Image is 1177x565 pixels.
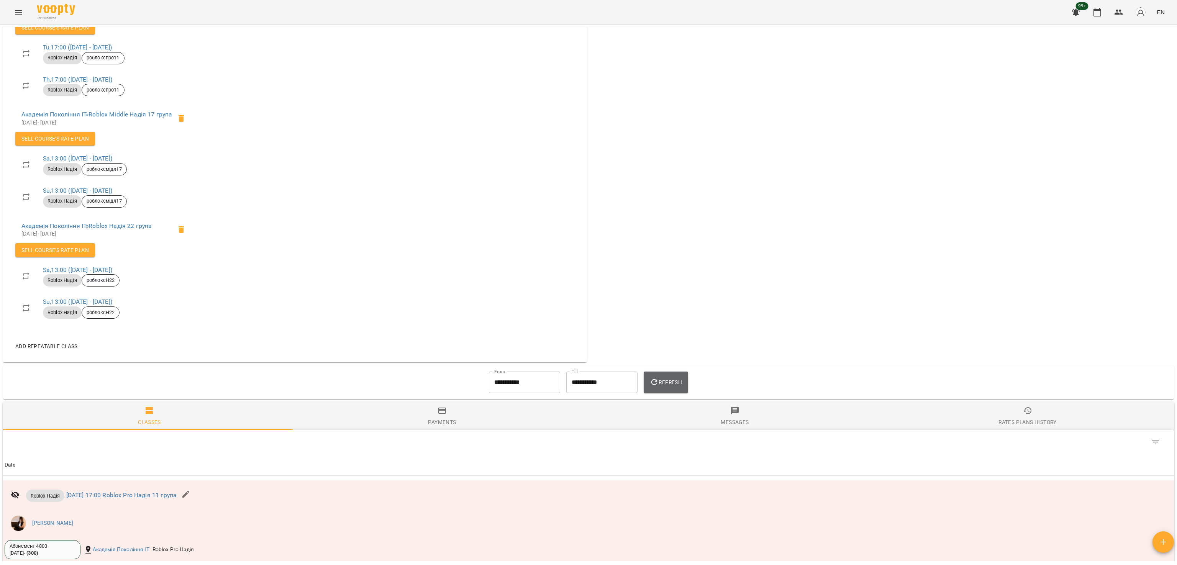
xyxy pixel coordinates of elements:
img: f1c8304d7b699b11ef2dd1d838014dff.jpg [11,516,26,531]
p: [DATE] - [DATE] [21,230,172,238]
a: Su,13:00 ([DATE] - [DATE]) [43,298,112,305]
span: Add repeatable class [15,342,78,351]
button: Refresh [644,372,688,393]
span: роблоксмідл17 [82,166,126,173]
span: Delete the client from the group роблоксН22 of the course Roblox Надія 22 група? [172,220,190,239]
b: ( 300 ) [26,550,38,556]
div: Roblox Pro Надія [151,544,195,555]
span: Refresh [650,378,682,387]
span: For Business [37,16,75,21]
a: Академія Покоління ІТ [93,546,149,554]
a: Sa,13:00 ([DATE] - [DATE]) [43,266,112,273]
button: Add repeatable class [12,339,81,353]
span: Delete the client from the group роблоксмідл17 of the course Roblox Middle Надія 17 група? [172,109,190,128]
div: Messages [721,418,749,427]
a: [DATE] 17:00 Roblox Pro Надія 11 група [66,491,177,499]
img: avatar_s.png [1135,7,1146,18]
span: Roblox Надія [43,277,82,284]
div: роблоксН22 [82,306,120,319]
div: Sort [5,460,16,470]
span: Roblox Надія [43,54,82,61]
div: Абонемент 4800 [10,543,75,550]
span: Roblox Надія [43,198,82,205]
span: EN [1157,8,1165,16]
div: Абонемент 4800[DATE]- (300) [5,540,80,559]
div: [DATE] - [10,550,38,557]
span: роблокспро11 [82,54,124,61]
a: Sa,13:00 ([DATE] - [DATE]) [43,155,112,162]
span: Roblox Надія [26,492,65,499]
button: Menu [9,3,28,21]
p: [DATE] - [DATE] [21,119,172,127]
div: Classes [138,418,161,427]
span: Roblox Надія [43,166,82,173]
img: Voopty Logo [37,4,75,15]
a: Th,17:00 ([DATE] - [DATE]) [43,76,112,83]
button: Sell Course's Rate plan [15,21,95,34]
div: роблоксмідл17 [82,195,127,208]
span: Sell Course's Rate plan [21,23,89,32]
span: Sell Course's Rate plan [21,134,89,143]
a: Tu,17:00 ([DATE] - [DATE]) [43,44,112,51]
div: роблокспро11 [82,84,125,96]
div: Rates Plans History [998,418,1056,427]
span: Roblox Надія [43,87,82,93]
div: Date [5,460,16,470]
a: Академія Покоління ІТ»Roblox Middle Надія 17 група [21,111,172,118]
button: Sell Course's Rate plan [15,243,95,257]
button: Filter [1146,433,1165,451]
a: [PERSON_NAME] [32,519,73,527]
a: Su,13:00 ([DATE] - [DATE]) [43,187,112,194]
span: 99+ [1076,2,1088,10]
div: роблоксмідл17 [82,163,127,175]
span: Sell Course's Rate plan [21,246,89,255]
div: Table Toolbar [3,430,1174,454]
button: EN [1154,5,1168,19]
div: Payments [428,418,456,427]
span: роблоксмідл17 [82,198,126,205]
div: роблокспро11 [82,52,125,64]
span: роблоксН22 [82,277,119,284]
div: роблоксН22 [82,274,120,287]
span: роблокспро11 [82,87,124,93]
span: роблоксН22 [82,309,119,316]
span: Roblox Надія [43,309,82,316]
span: Date [5,460,1172,470]
button: Sell Course's Rate plan [15,132,95,146]
a: Академія Покоління ІТ»Roblox Надія 22 група [21,222,152,229]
